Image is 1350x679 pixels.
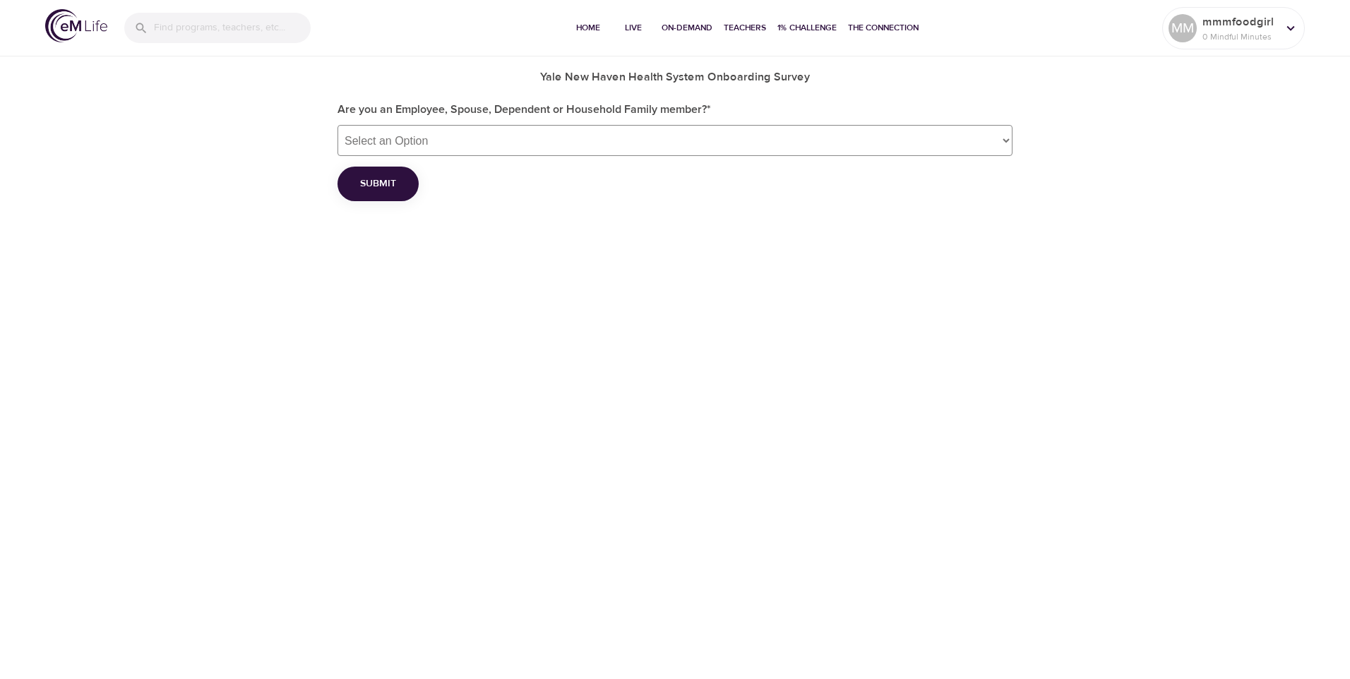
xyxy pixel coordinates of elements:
button: Submit [337,167,419,201]
span: 1% Challenge [777,20,837,35]
span: On-Demand [662,20,712,35]
img: logo [45,9,107,42]
div: MM [1169,14,1197,42]
span: The Connection [848,20,919,35]
span: Live [616,20,650,35]
p: 0 Mindful Minutes [1202,30,1277,43]
h5: Yale New Haven Health System Onboarding Survey [337,70,1012,85]
label: Are you an Employee, Spouse, Dependent or Household Family member? [337,102,1012,118]
span: Teachers [724,20,766,35]
input: Find programs, teachers, etc... [154,13,311,43]
span: Submit [360,175,396,193]
span: Home [571,20,605,35]
p: mmmfoodgirl [1202,13,1277,30]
